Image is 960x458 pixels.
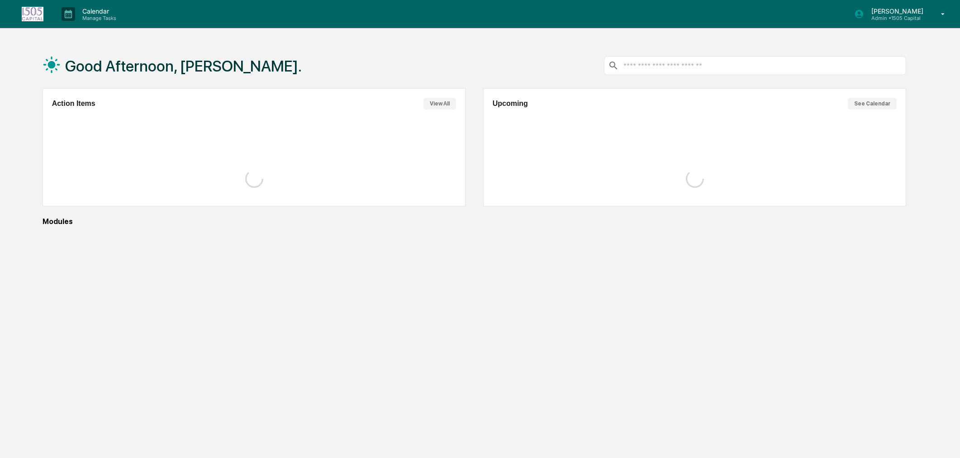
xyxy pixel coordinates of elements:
button: See Calendar [848,98,897,110]
p: Admin • 1505 Capital [864,15,928,21]
h2: Upcoming [493,100,528,108]
p: Manage Tasks [75,15,121,21]
p: Calendar [75,7,121,15]
h2: Action Items [52,100,95,108]
div: Modules [43,217,907,226]
h1: Good Afternoon, [PERSON_NAME]. [65,57,302,75]
p: [PERSON_NAME] [864,7,928,15]
button: View All [423,98,456,110]
img: logo [22,7,43,21]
